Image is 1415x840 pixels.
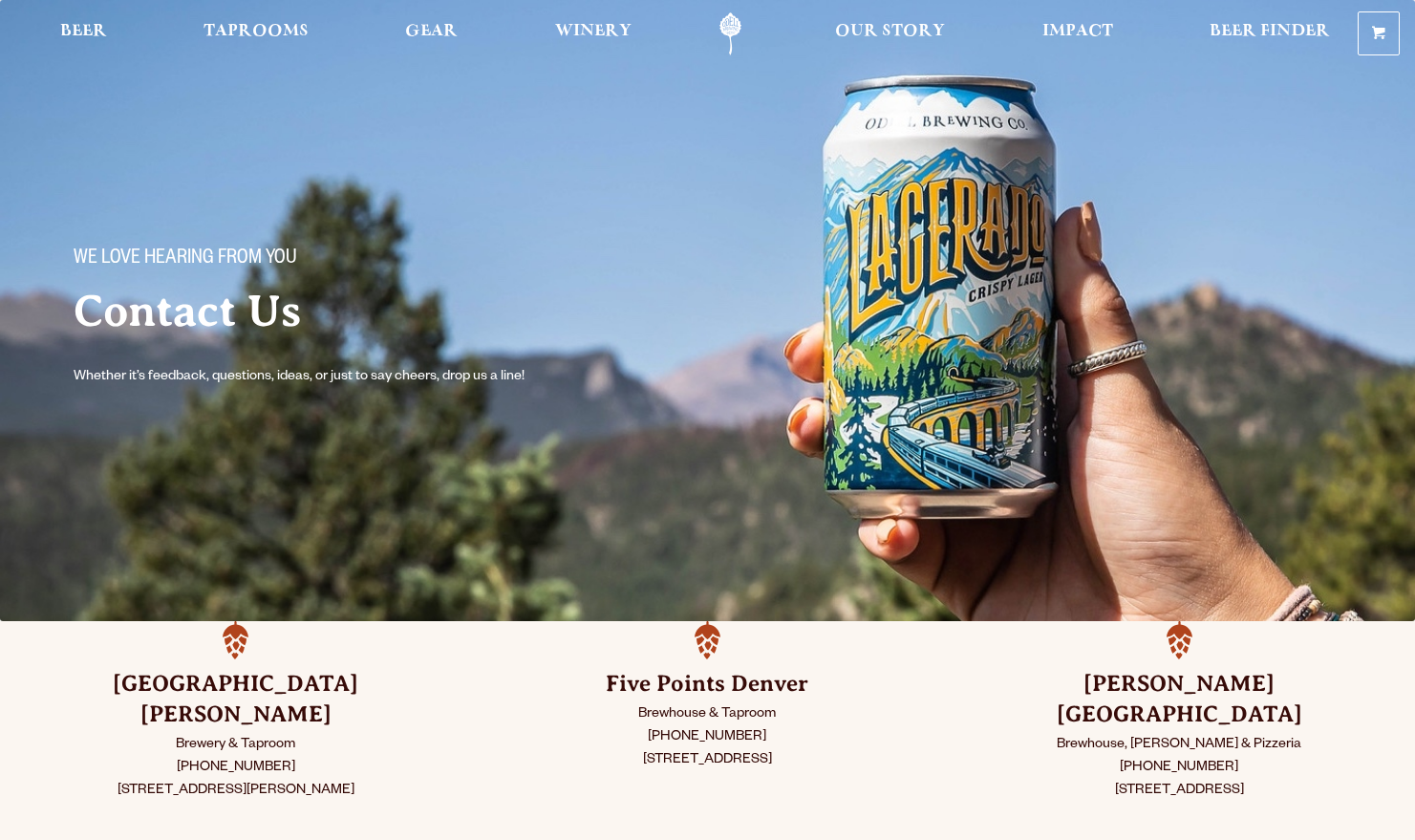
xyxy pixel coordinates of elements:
[991,669,1367,730] h3: [PERSON_NAME] [GEOGRAPHIC_DATA]
[204,24,309,39] span: Taprooms
[520,703,896,772] p: Brewhouse & Taproom [PHONE_NUMBER] [STREET_ADDRESS]
[823,12,957,55] a: Our Story
[555,24,632,39] span: Winery
[543,12,644,55] a: Winery
[1210,24,1330,39] span: Beer Finder
[1197,12,1342,55] a: Beer Finder
[991,734,1367,803] p: Brewhouse, [PERSON_NAME] & Pizzeria [PHONE_NUMBER] [STREET_ADDRESS]
[48,12,119,55] a: Beer
[48,734,424,803] p: Brewery & Taproom [PHONE_NUMBER] [STREET_ADDRESS][PERSON_NAME]
[48,669,424,730] h3: [GEOGRAPHIC_DATA][PERSON_NAME]
[393,12,470,55] a: Gear
[191,12,321,55] a: Taprooms
[405,24,458,39] span: Gear
[520,669,896,700] h3: Five Points Denver
[695,12,766,55] a: Odell Home
[1030,12,1126,55] a: Impact
[60,24,107,39] span: Beer
[74,366,563,389] p: Whether it’s feedback, questions, ideas, or just to say cheers, drop us a line!
[74,288,670,335] h2: Contact Us
[835,24,945,39] span: Our Story
[1042,24,1113,39] span: Impact
[74,248,297,272] span: We love hearing from you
